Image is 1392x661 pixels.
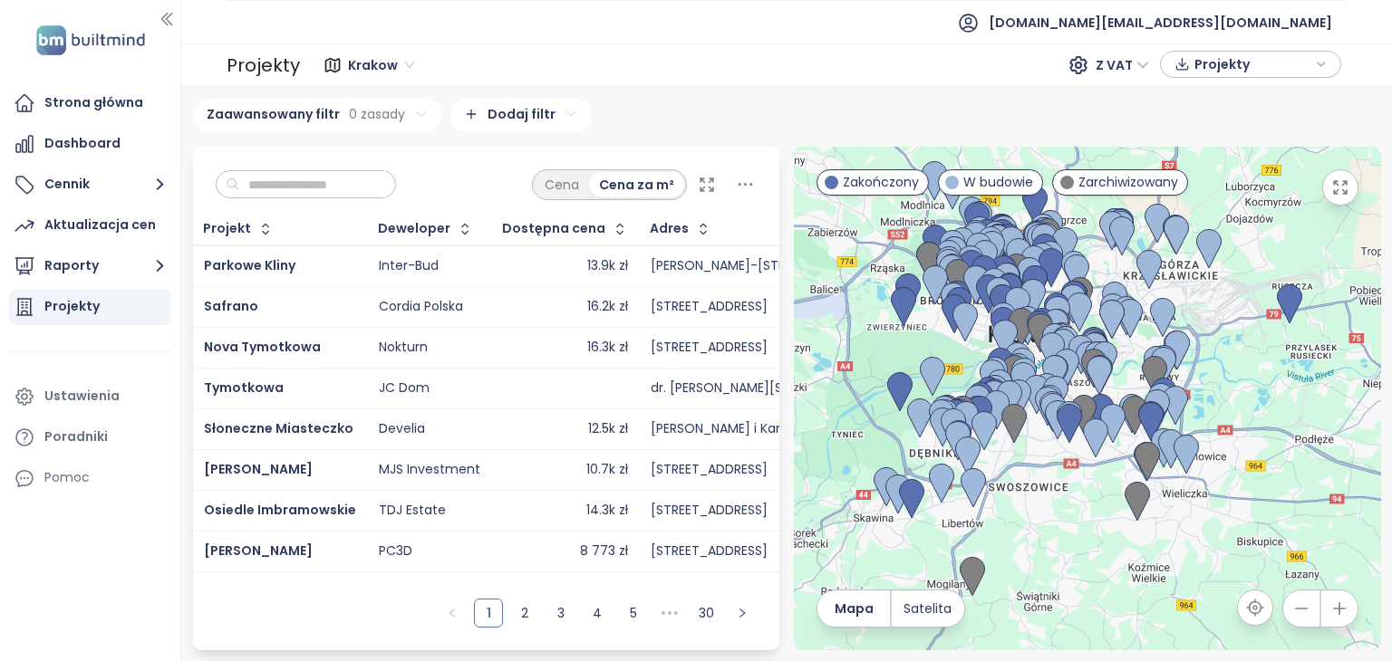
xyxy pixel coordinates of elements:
[204,338,321,356] a: Nova Tymotkowa
[1170,51,1331,78] div: button
[379,258,439,274] div: Inter-Bud
[620,599,647,627] a: 5
[31,22,150,59] img: logo
[835,599,874,618] span: Mapa
[204,541,313,560] a: [PERSON_NAME]
[474,599,503,627] li: 1
[378,223,450,235] div: Deweloper
[9,85,171,121] a: Strona główna
[651,258,875,274] div: [PERSON_NAME]-[STREET_ADDRESS]
[44,132,121,155] div: Dashboard
[379,340,428,356] div: Nokturn
[44,91,143,114] div: Strona główna
[655,599,684,627] li: Następne 5 stron
[580,543,628,560] div: 8 773 zł
[204,297,258,315] a: Safrano
[44,214,156,236] div: Aktualizacja cen
[737,608,748,618] span: right
[587,340,628,356] div: 16.3k zł
[348,52,414,79] span: Krakow
[9,207,171,244] a: Aktualizacja cen
[193,99,441,132] div: Zaawansowany filtr
[204,378,284,397] a: Tymotkowa
[650,223,689,235] div: Adres
[203,223,251,235] div: Projekt
[475,599,502,627] a: 1
[587,258,628,274] div: 13.9k zł
[587,299,628,315] div: 16.2k zł
[583,599,612,627] li: 4
[535,172,589,197] div: Cena
[450,99,592,132] div: Dodaj filtr
[691,599,720,627] li: 30
[44,385,120,407] div: Ustawienia
[651,380,886,397] div: dr. [PERSON_NAME][STREET_ADDRESS]
[204,501,356,519] a: Osiedle Imbramowskie
[447,608,458,618] span: left
[9,289,171,325] a: Projekty
[502,223,605,235] div: Dostępna cena
[44,295,100,318] div: Projekty
[9,419,171,455] a: Poradniki
[728,599,757,627] li: Następna strona
[547,599,575,627] a: 3
[9,460,171,496] div: Pomoc
[510,599,539,627] li: 2
[438,599,467,627] li: Poprzednia strona
[204,419,353,437] a: Słoneczne Miasteczko
[651,462,768,478] div: [STREET_ADDRESS]
[379,380,430,397] div: JC Dom
[892,590,964,627] button: Satelita
[44,466,90,489] div: Pomoc
[651,299,768,315] div: [STREET_ADDRESS]
[586,462,628,478] div: 10.7k zł
[584,599,611,627] a: 4
[904,599,952,618] span: Satelita
[438,599,467,627] button: left
[692,599,720,627] a: 30
[651,503,768,519] div: [STREET_ADDRESS]
[651,543,768,560] div: [STREET_ADDRESS]
[9,126,171,162] a: Dashboard
[651,340,768,356] div: [STREET_ADDRESS]
[655,599,684,627] span: •••
[1096,52,1149,79] span: Z VAT
[379,299,463,315] div: Cordia Polska
[989,1,1332,44] span: [DOMAIN_NAME][EMAIL_ADDRESS][DOMAIN_NAME]
[379,462,480,478] div: MJS Investment
[511,599,538,627] a: 2
[204,460,313,478] a: [PERSON_NAME]
[227,47,300,83] div: Projekty
[619,599,648,627] li: 5
[1078,172,1178,192] span: Zarchiwizowany
[44,426,108,448] div: Poradniki
[817,590,890,627] button: Mapa
[651,421,920,437] div: [PERSON_NAME] i Karola [STREET_ADDRESS]
[349,104,405,124] span: 0 zasady
[546,599,575,627] li: 3
[1194,51,1311,78] span: Projekty
[204,256,295,274] a: Parkowe Kliny
[843,172,919,192] span: Zakończony
[379,543,412,560] div: PC3D
[9,378,171,415] a: Ustawienia
[588,421,628,437] div: 12.5k zł
[379,503,446,519] div: TDJ Estate
[963,172,1033,192] span: W budowie
[728,599,757,627] button: right
[9,167,171,203] button: Cennik
[9,248,171,284] button: Raporty
[589,172,684,197] div: Cena za m²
